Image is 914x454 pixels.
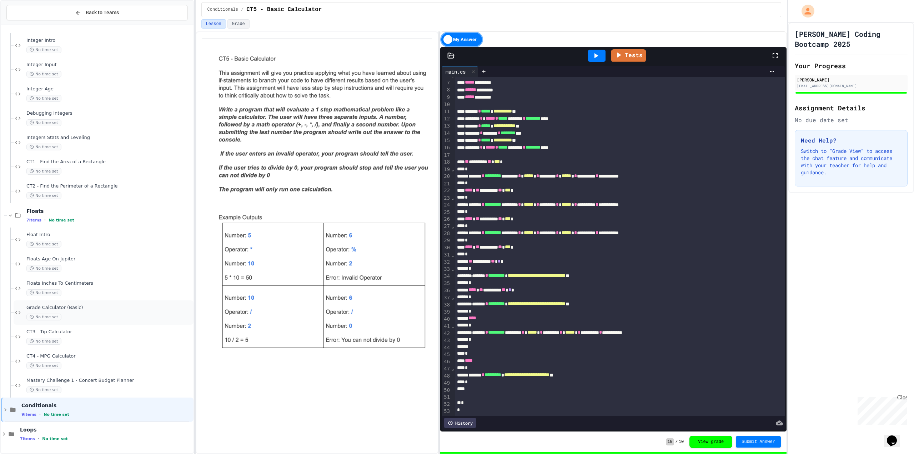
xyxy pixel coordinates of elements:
[26,71,61,78] span: No time set
[26,232,192,238] span: Float Intro
[442,365,451,373] div: 47
[26,135,192,141] span: Integers Stats and Leveling
[444,418,476,428] div: History
[26,256,192,262] span: Floats Age On Jupiter
[442,358,451,365] div: 46
[442,130,451,137] div: 14
[21,402,192,409] span: Conditionals
[38,436,39,441] span: •
[442,287,451,294] div: 36
[689,436,732,448] button: View grade
[21,412,36,417] span: 9 items
[26,289,61,296] span: No time set
[26,192,61,199] span: No time set
[442,115,451,123] div: 12
[3,3,49,45] div: Chat with us now!Close
[26,144,61,150] span: No time set
[797,83,905,89] div: [EMAIL_ADDRESS][DOMAIN_NAME]
[442,380,451,387] div: 49
[26,305,192,311] span: Grade Calculator (Basic)
[795,29,908,49] h1: [PERSON_NAME] Coding Bootcamp 2025
[26,119,61,126] span: No time set
[855,394,907,425] iframe: chat widget
[207,7,238,13] span: Conditionals
[451,195,455,201] span: Fold line
[797,76,905,83] div: [PERSON_NAME]
[442,230,451,237] div: 28
[442,144,451,151] div: 16
[442,173,451,180] div: 20
[201,19,226,29] button: Lesson
[442,301,451,309] div: 38
[442,351,451,358] div: 45
[86,9,119,16] span: Back to Teams
[26,159,192,165] span: CT1 - Find the Area of a Rectangle
[442,137,451,144] div: 15
[442,337,451,344] div: 43
[442,259,451,266] div: 32
[42,436,68,441] span: No time set
[442,152,451,159] div: 17
[442,86,451,94] div: 8
[442,251,451,259] div: 31
[666,438,674,445] span: 10
[442,101,451,108] div: 10
[451,366,455,371] span: Fold line
[442,280,451,287] div: 35
[26,386,61,393] span: No time set
[442,273,451,280] div: 34
[39,411,41,417] span: •
[442,187,451,194] div: 22
[442,373,451,380] div: 48
[442,330,451,337] div: 42
[442,180,451,188] div: 21
[442,266,451,273] div: 33
[26,86,192,92] span: Integer Age
[442,309,451,316] div: 39
[442,201,451,209] div: 24
[676,439,678,445] span: /
[442,401,451,408] div: 52
[26,95,61,102] span: No time set
[442,159,451,166] div: 18
[801,148,902,176] p: Switch to "Grade View" to access the chat feature and communicate with your teacher for help and ...
[442,294,451,301] div: 37
[442,166,451,173] div: 19
[442,108,451,115] div: 11
[44,412,69,417] span: No time set
[442,209,451,216] div: 25
[26,265,61,272] span: No time set
[442,216,451,223] div: 26
[442,195,451,202] div: 23
[795,116,908,124] div: No due date set
[795,103,908,113] h2: Assignment Details
[794,3,816,19] div: My Account
[26,362,61,369] span: No time set
[442,68,469,75] div: main.cs
[20,426,192,433] span: Loops
[26,338,61,345] span: No time set
[442,323,451,330] div: 41
[44,217,46,223] span: •
[442,394,451,401] div: 51
[26,110,192,116] span: Debugging Integers
[26,314,61,320] span: No time set
[227,19,250,29] button: Grade
[26,280,192,286] span: Floats Inches To Centimeters
[442,66,478,77] div: main.cs
[241,7,243,13] span: /
[26,353,192,359] span: CT4 - MPG Calculator
[884,425,907,447] iframe: chat widget
[442,408,451,415] div: 53
[20,436,35,441] span: 7 items
[795,61,908,71] h2: Your Progress
[442,316,451,323] div: 40
[26,168,61,175] span: No time set
[801,136,902,145] h3: Need Help?
[26,241,61,248] span: No time set
[679,439,684,445] span: 10
[26,62,192,68] span: Integer Input
[246,5,322,14] span: CT5 - Basic Calculator
[442,237,451,244] div: 29
[26,46,61,53] span: No time set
